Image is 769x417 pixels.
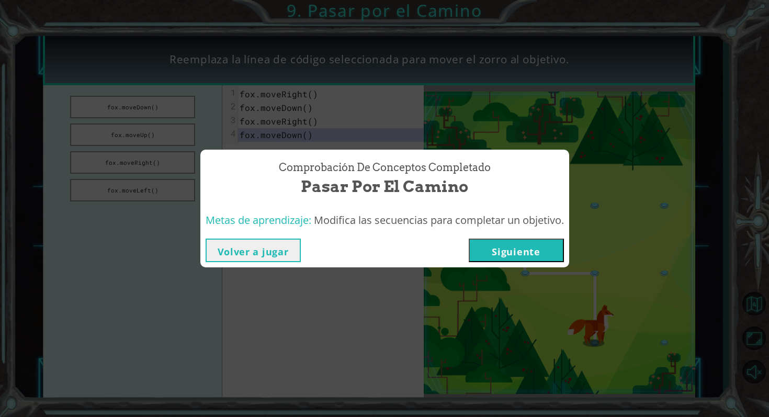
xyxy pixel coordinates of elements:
[301,175,468,198] span: Pasar por el Camino
[314,213,564,227] span: Modifica las secuencias para completar un objetivo.
[279,160,491,175] span: Comprobación de conceptos Completado
[206,213,311,227] span: Metas de aprendizaje:
[469,239,564,262] button: Siguiente
[206,239,301,262] button: Volver a jugar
